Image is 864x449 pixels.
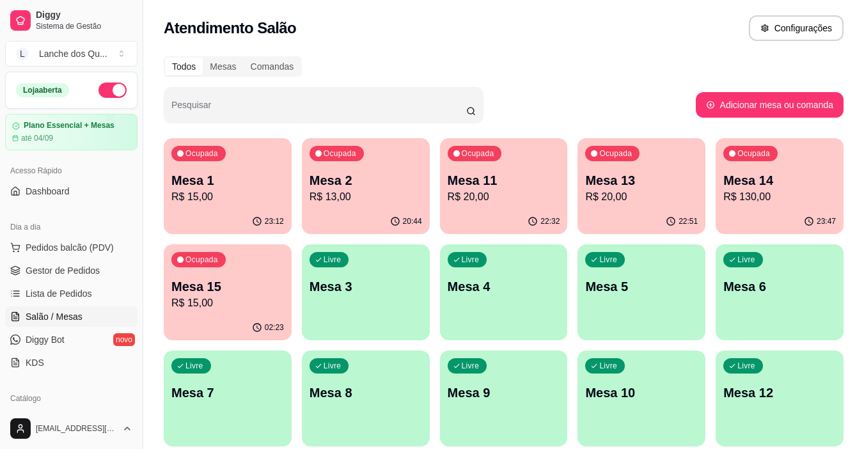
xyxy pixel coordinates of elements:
[324,361,342,371] p: Livre
[16,47,29,60] span: L
[679,216,698,226] p: 22:51
[5,306,137,327] a: Salão / Mesas
[448,189,560,205] p: R$ 20,00
[577,351,705,446] button: LivreMesa 10
[462,255,480,265] p: Livre
[24,121,114,130] article: Plano Essencial + Mesas
[302,351,430,446] button: LivreMesa 8
[585,189,698,205] p: R$ 20,00
[164,244,292,340] button: OcupadaMesa 15R$ 15,0002:23
[310,278,422,295] p: Mesa 3
[5,283,137,304] a: Lista de Pedidos
[599,148,632,159] p: Ocupada
[26,241,114,254] span: Pedidos balcão (PDV)
[16,83,69,97] div: Loja aberta
[585,171,698,189] p: Mesa 13
[185,361,203,371] p: Livre
[26,185,70,198] span: Dashboard
[440,351,568,446] button: LivreMesa 9
[171,189,284,205] p: R$ 15,00
[723,171,836,189] p: Mesa 14
[39,47,107,60] div: Lanche dos Qu ...
[5,114,137,150] a: Plano Essencial + Mesasaté 04/09
[448,278,560,295] p: Mesa 4
[5,5,137,36] a: DiggySistema de Gestão
[203,58,243,75] div: Mesas
[5,413,137,444] button: [EMAIL_ADDRESS][DOMAIN_NAME]
[310,384,422,402] p: Mesa 8
[171,295,284,311] p: R$ 15,00
[310,189,422,205] p: R$ 13,00
[26,333,65,346] span: Diggy Bot
[5,329,137,350] a: Diggy Botnovo
[310,171,422,189] p: Mesa 2
[36,423,117,434] span: [EMAIL_ADDRESS][DOMAIN_NAME]
[716,138,844,234] button: OcupadaMesa 14R$ 130,0023:47
[448,384,560,402] p: Mesa 9
[185,255,218,265] p: Ocupada
[171,171,284,189] p: Mesa 1
[98,83,127,98] button: Alterar Status
[577,138,705,234] button: OcupadaMesa 13R$ 20,0022:51
[171,104,466,116] input: Pesquisar
[448,171,560,189] p: Mesa 11
[171,278,284,295] p: Mesa 15
[5,217,137,237] div: Dia a dia
[324,255,342,265] p: Livre
[5,181,137,201] a: Dashboard
[5,237,137,258] button: Pedidos balcão (PDV)
[265,322,284,333] p: 02:23
[737,255,755,265] p: Livre
[540,216,560,226] p: 22:32
[171,384,284,402] p: Mesa 7
[817,216,836,226] p: 23:47
[723,278,836,295] p: Mesa 6
[462,148,494,159] p: Ocupada
[265,216,284,226] p: 23:12
[5,161,137,181] div: Acesso Rápido
[723,189,836,205] p: R$ 130,00
[36,21,132,31] span: Sistema de Gestão
[723,384,836,402] p: Mesa 12
[26,356,44,369] span: KDS
[5,260,137,281] a: Gestor de Pedidos
[26,310,82,323] span: Salão / Mesas
[716,244,844,340] button: LivreMesa 6
[440,244,568,340] button: LivreMesa 4
[302,244,430,340] button: LivreMesa 3
[21,133,53,143] article: até 04/09
[5,388,137,409] div: Catálogo
[737,148,770,159] p: Ocupada
[164,138,292,234] button: OcupadaMesa 1R$ 15,0023:12
[440,138,568,234] button: OcupadaMesa 11R$ 20,0022:32
[244,58,301,75] div: Comandas
[599,361,617,371] p: Livre
[462,361,480,371] p: Livre
[749,15,844,41] button: Configurações
[716,351,844,446] button: LivreMesa 12
[5,352,137,373] a: KDS
[585,384,698,402] p: Mesa 10
[164,351,292,446] button: LivreMesa 7
[577,244,705,340] button: LivreMesa 5
[324,148,356,159] p: Ocupada
[599,255,617,265] p: Livre
[737,361,755,371] p: Livre
[696,92,844,118] button: Adicionar mesa ou comanda
[5,41,137,67] button: Select a team
[26,264,100,277] span: Gestor de Pedidos
[164,18,296,38] h2: Atendimento Salão
[403,216,422,226] p: 20:44
[165,58,203,75] div: Todos
[585,278,698,295] p: Mesa 5
[185,148,218,159] p: Ocupada
[36,10,132,21] span: Diggy
[26,287,92,300] span: Lista de Pedidos
[302,138,430,234] button: OcupadaMesa 2R$ 13,0020:44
